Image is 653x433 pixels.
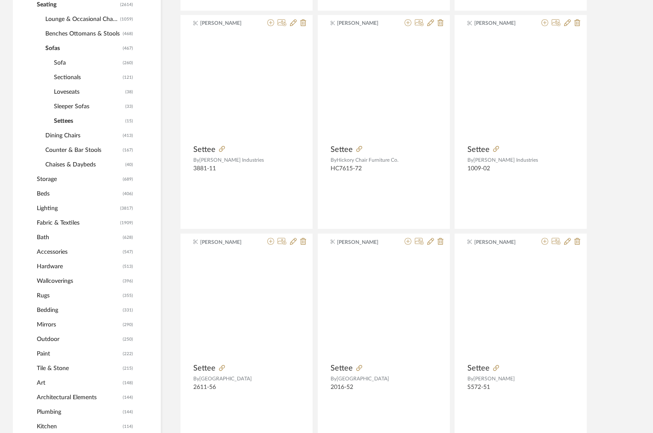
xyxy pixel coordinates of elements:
span: (547) [123,245,133,259]
span: [PERSON_NAME] [337,19,391,27]
span: Outdoor [37,332,121,347]
span: Benches Ottomans & Stools [45,27,121,41]
span: Counter & Bar Stools [45,143,121,157]
span: Bedding [37,303,121,317]
span: Fabric & Textiles [37,216,118,230]
span: By [193,157,199,163]
span: Plumbing [37,405,121,419]
div: HC7615-72 [331,165,437,180]
span: (33) [125,100,133,113]
span: Settee [331,364,353,373]
span: Settee [467,364,490,373]
span: (40) [125,158,133,172]
span: Storage [37,172,121,187]
span: Lighting [37,201,118,216]
span: (121) [123,71,133,84]
span: Settee [467,145,490,154]
span: [PERSON_NAME] [473,376,515,381]
span: Sleeper Sofas [54,99,123,114]
span: Sectionals [54,70,121,85]
span: [PERSON_NAME] [200,19,254,27]
span: (15) [125,114,133,128]
span: [PERSON_NAME] [474,238,528,246]
div: 2611-56 [193,384,300,398]
span: (144) [123,391,133,404]
span: Settee [331,145,353,154]
span: (290) [123,318,133,332]
span: (396) [123,274,133,288]
span: [PERSON_NAME] [474,19,528,27]
span: Paint [37,347,121,361]
span: Bath [37,230,121,245]
span: By [467,376,473,381]
span: Mirrors [37,317,121,332]
span: (406) [123,187,133,201]
span: Hardware [37,259,121,274]
span: (3817) [120,202,133,215]
span: (628) [123,231,133,244]
span: Tile & Stone [37,361,121,376]
span: Lounge & Occasional Chairs [45,12,118,27]
span: (331) [123,303,133,317]
div: 1009-02 [467,165,574,180]
span: Dining Chairs [45,128,121,143]
span: (355) [123,289,133,303]
span: (148) [123,376,133,390]
span: (1909) [120,216,133,230]
span: [GEOGRAPHIC_DATA] [199,376,252,381]
span: [PERSON_NAME] Industries [199,157,264,163]
span: (468) [123,27,133,41]
span: By [467,157,473,163]
span: (513) [123,260,133,273]
span: Beds [37,187,121,201]
span: (167) [123,143,133,157]
div: S572-51 [467,384,574,398]
span: By [331,157,337,163]
span: Rugs [37,288,121,303]
span: Accessories [37,245,121,259]
span: Wallcoverings [37,274,121,288]
span: (467) [123,42,133,55]
span: (250) [123,332,133,346]
span: By [193,376,199,381]
span: [PERSON_NAME] Industries [473,157,538,163]
span: Hickory Chair Furniture Co. [337,157,399,163]
span: By [331,376,337,381]
span: Loveseats [54,85,123,99]
span: Art [37,376,121,390]
span: (260) [123,56,133,70]
span: (689) [123,172,133,186]
span: Architectural Elements [37,390,121,405]
span: (222) [123,347,133,361]
div: 2016-52 [331,384,437,398]
span: Settee [193,364,216,373]
span: Sofas [45,41,121,56]
span: (144) [123,405,133,419]
span: (1059) [120,12,133,26]
span: Settees [54,114,123,128]
span: Settee [193,145,216,154]
span: [PERSON_NAME] [200,238,254,246]
span: [PERSON_NAME] [337,238,391,246]
span: (38) [125,85,133,99]
span: Sofa [54,56,121,70]
span: Chaises & Daybeds [45,157,123,172]
span: (413) [123,129,133,142]
div: 3881-11 [193,165,300,180]
span: (215) [123,362,133,375]
span: [GEOGRAPHIC_DATA] [337,376,389,381]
